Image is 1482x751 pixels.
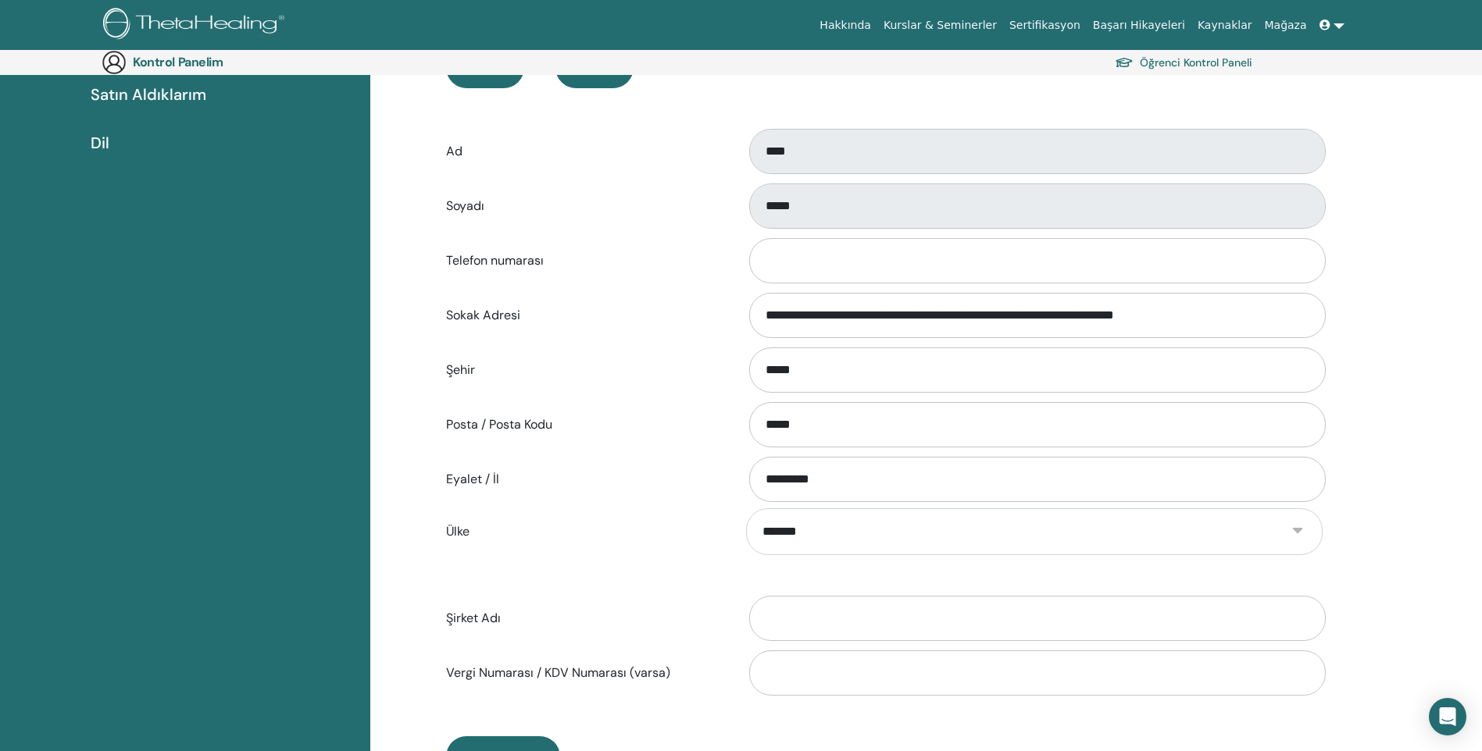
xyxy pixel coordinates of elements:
[1115,52,1252,73] a: Öğrenci Kontrol Paneli
[133,55,289,69] h3: Kontrol Panelim
[434,410,734,440] label: Posta / Posta Kodu
[434,137,734,166] label: Ad
[434,517,734,546] label: Ülke
[103,8,290,43] img: logo.png
[1429,698,1466,735] div: Intercom Messenger'ı açın
[1087,11,1191,40] a: Başarı Hikayeleri
[1191,11,1259,40] a: Kaynaklar
[434,603,734,633] label: Şirket Adı
[1258,11,1312,40] a: Mağaza
[434,464,734,494] label: Eyalet / İl
[813,11,877,40] a: Hakkında
[434,301,734,330] label: Sokak Adresi
[434,355,734,385] label: Şehir
[434,246,734,276] label: Telefon numarası
[91,83,206,106] span: Satın Aldıklarım
[434,191,734,221] label: Soyadı
[1003,11,1087,40] a: Sertifikasyon
[877,11,1003,40] a: Kurslar & Seminerler
[91,131,109,155] span: Dil
[434,658,734,688] label: Vergi Numarası / KDV Numarası (varsa)
[1140,55,1252,69] font: Öğrenci Kontrol Paneli
[1115,56,1134,69] img: graduation-cap.svg
[102,50,127,75] img: generic-user-icon.jpg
